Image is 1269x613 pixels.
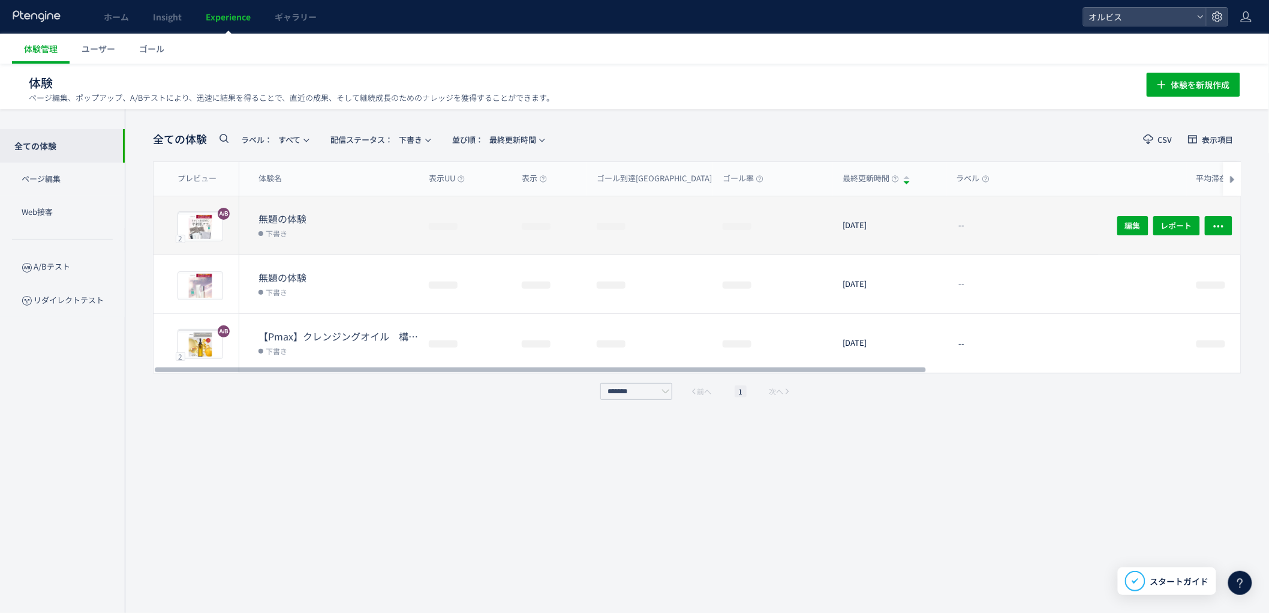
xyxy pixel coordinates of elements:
span: 体験を新規作成 [1171,73,1230,97]
span: 表示UU [429,173,465,184]
span: Insight [153,11,182,23]
span: ラベル： [241,134,272,145]
span: 下書き [330,130,422,149]
span: スタートガイド [1150,575,1209,588]
dt: 【Pmax】クレンジングオイル 構造化データ追加 [258,330,419,343]
div: 2 [176,234,185,243]
span: 表示項目 [1202,136,1234,143]
span: 全ての体験 [153,131,207,147]
div: 2 [176,352,185,361]
span: レポート [1161,216,1192,235]
button: 編集 [1117,216,1148,235]
span: 体験管理 [24,43,58,55]
span: 並び順： [452,134,483,145]
span: すべて [241,130,300,149]
span: 体験名 [258,173,282,184]
span: -- [959,279,965,290]
span: 平均滞在時間 [1196,173,1253,184]
button: 表示項目 [1180,130,1241,149]
button: 体験を新規作成 [1147,73,1240,97]
span: Experience [206,11,251,23]
span: -- [959,220,965,231]
dt: 無題の体験 [258,271,419,285]
div: [DATE] [833,255,947,313]
div: pagination [597,383,798,400]
span: プレビュー [178,173,216,184]
span: ギャラリー [275,11,317,23]
img: 77692aa644e6140be919a0c0c1c83d851752853995380.jpeg [178,331,222,358]
button: 並び順：最終更新時間 [444,130,551,149]
span: オルビス [1085,8,1192,26]
span: 次へ [769,385,784,397]
span: 表示 [522,173,547,184]
h1: 体験 [29,74,1120,92]
dt: 無題の体験 [258,212,419,226]
span: 前へ [697,385,712,397]
span: 最終更新時間 [452,130,536,149]
span: ラベル [957,173,990,184]
li: 1 [735,385,747,397]
div: [DATE] [833,314,947,373]
div: [DATE] [833,196,947,255]
button: ラベル：すべて [233,130,315,149]
img: 78bf97f79df73d157701016bb907b9e11756791638746.jpeg [178,213,222,241]
button: レポート [1153,216,1200,235]
span: CSV [1158,136,1172,143]
span: 下書き [266,227,287,239]
button: 次へ [766,385,795,397]
span: 配信ステータス​： [330,134,393,145]
span: -- [959,337,965,349]
span: ホーム [104,11,129,23]
button: 前へ [687,385,715,397]
span: 編集 [1125,216,1141,235]
span: ゴール到達[GEOGRAPHIC_DATA] [597,173,721,184]
img: ec62ebc74cc0aae9a68b163f8b7e083f1756716103498.jpeg [178,272,222,300]
span: 最終更新時間 [843,173,899,184]
button: 配信ステータス​：下書き [323,130,437,149]
span: 下書き [266,286,287,298]
span: ゴール率 [723,173,763,184]
p: ページ編集、ポップアップ、A/Bテストにより、迅速に結果を得ることで、直近の成果、そして継続成長のためのナレッジを獲得することができます。 [29,92,554,103]
span: ゴール [139,43,164,55]
button: CSV [1136,130,1180,149]
span: 下書き [266,345,287,357]
span: ユーザー [82,43,115,55]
